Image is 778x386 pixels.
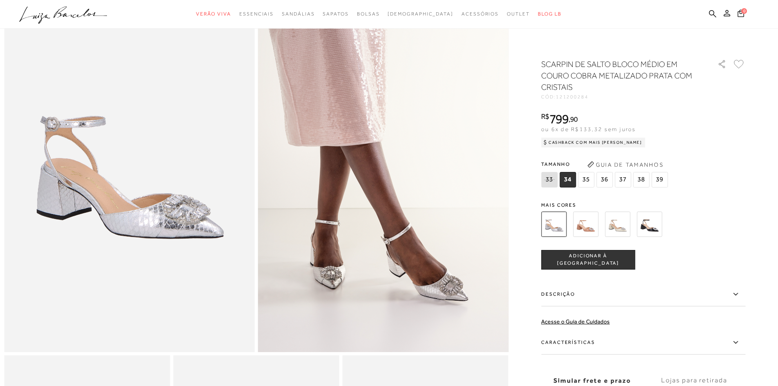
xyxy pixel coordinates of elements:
span: 37 [615,172,631,187]
span: Bolsas [357,11,380,17]
div: CÓD: [541,94,704,99]
a: categoryNavScreenReaderText [357,7,380,22]
a: categoryNavScreenReaderText [282,7,314,22]
img: SCARPIN DE SALTO BLOCO MÉDIO EM COURO COBRA METALIZADO PRATA COM CRISTAIS [541,212,566,237]
button: 0 [735,9,747,20]
i: , [568,116,578,123]
span: Verão Viva [196,11,231,17]
span: Sapatos [323,11,348,17]
span: 33 [541,172,557,187]
a: Acesse o Guia de Cuidados [541,318,610,325]
span: Outlet [507,11,530,17]
a: noSubCategoriesText [388,7,453,22]
span: Acessórios [461,11,499,17]
span: Mais cores [541,203,745,208]
a: categoryNavScreenReaderText [323,7,348,22]
a: categoryNavScreenReaderText [507,7,530,22]
span: Sandálias [282,11,314,17]
span: ADICIONAR À [GEOGRAPHIC_DATA] [542,252,635,267]
button: Guia de Tamanhos [584,158,666,171]
img: SCARPIN DE SALTO BLOCO MÉDIO EM COURO VERNIZ PRETO COM CRISTAIS [637,212,662,237]
img: SCARPIN DE SALTO BLOCO MÉDIO EM COURO VERNIZ BEGE COM CRISTAIS [573,212,598,237]
span: Tamanho [541,158,670,170]
img: SCARPIN DE SALTO BLOCO MÉDIO EM COURO VERNIZ OFF WHITE COM CRISTAIS [605,212,630,237]
label: Descrição [541,283,745,306]
a: categoryNavScreenReaderText [239,7,274,22]
a: BLOG LB [538,7,562,22]
span: 36 [596,172,613,187]
span: 34 [560,172,576,187]
span: 799 [549,112,568,126]
button: ADICIONAR À [GEOGRAPHIC_DATA] [541,250,635,270]
h1: SCARPIN DE SALTO BLOCO MÉDIO EM COURO COBRA METALIZADO PRATA COM CRISTAIS [541,58,694,93]
span: Essenciais [239,11,274,17]
span: 90 [570,115,578,123]
span: [DEMOGRAPHIC_DATA] [388,11,453,17]
a: categoryNavScreenReaderText [461,7,499,22]
span: 121200284 [556,94,589,100]
div: Cashback com Mais [PERSON_NAME] [541,138,645,147]
span: ou 6x de R$133,32 sem juros [541,126,635,132]
label: Características [541,331,745,355]
a: categoryNavScreenReaderText [196,7,231,22]
span: 39 [651,172,668,187]
span: 0 [741,8,747,14]
i: R$ [541,113,549,120]
span: 38 [633,172,649,187]
span: BLOG LB [538,11,562,17]
span: 35 [578,172,594,187]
